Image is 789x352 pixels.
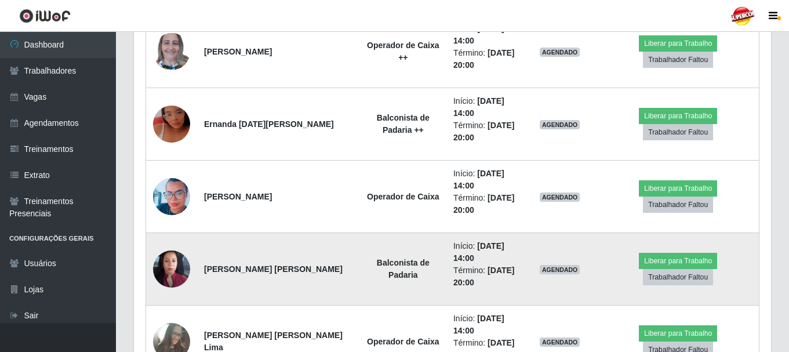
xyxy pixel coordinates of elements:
li: Término: [453,192,515,216]
strong: Operador de Caixa ++ [367,41,439,62]
li: Início: [453,23,515,47]
strong: [PERSON_NAME] [PERSON_NAME] Lima [204,331,343,352]
strong: [PERSON_NAME] [204,47,272,56]
li: Início: [453,240,515,264]
li: Término: [453,264,515,289]
strong: Balconista de Padaria ++ [377,113,430,135]
strong: Operador de Caixa [367,192,439,201]
button: Liberar para Trabalho [639,35,717,52]
button: Liberar para Trabalho [639,108,717,124]
button: Trabalhador Faltou [643,197,713,213]
button: Liberar para Trabalho [639,253,717,269]
strong: Operador de Caixa [367,337,439,346]
time: [DATE] 14:00 [453,314,504,335]
img: 1729379434221.jpeg [153,27,190,76]
span: AGENDADO [540,120,580,129]
time: [DATE] 14:00 [453,241,504,263]
img: 1757444437355.jpeg [153,91,190,157]
button: Trabalhador Faltou [643,52,713,68]
img: 1724447097155.jpeg [153,228,190,310]
span: AGENDADO [540,193,580,202]
span: AGENDADO [540,48,580,57]
strong: Ernanda [DATE][PERSON_NAME] [204,119,334,129]
span: AGENDADO [540,265,580,274]
button: Trabalhador Faltou [643,269,713,285]
img: 1650895174401.jpeg [153,173,190,220]
strong: Balconista de Padaria [377,258,430,280]
time: [DATE] 14:00 [453,169,504,190]
li: Início: [453,95,515,119]
button: Liberar para Trabalho [639,180,717,197]
strong: [PERSON_NAME] [PERSON_NAME] [204,264,343,274]
span: AGENDADO [540,338,580,347]
button: Liberar para Trabalho [639,325,717,342]
strong: [PERSON_NAME] [204,192,272,201]
li: Término: [453,47,515,71]
li: Início: [453,313,515,337]
li: Início: [453,168,515,192]
li: Término: [453,119,515,144]
button: Trabalhador Faltou [643,124,713,140]
time: [DATE] 14:00 [453,96,504,118]
img: CoreUI Logo [19,9,71,23]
